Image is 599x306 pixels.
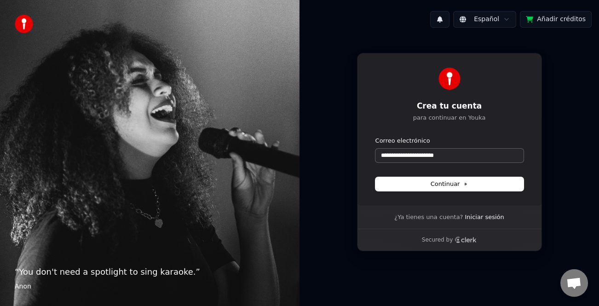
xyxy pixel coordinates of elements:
[375,137,430,145] label: Correo electrónico
[465,213,504,221] a: Iniciar sesión
[15,15,33,33] img: youka
[394,213,463,221] span: ¿Ya tienes una cuenta?
[422,237,453,244] p: Secured by
[455,237,477,243] a: Clerk logo
[375,101,524,112] h1: Crea tu cuenta
[375,114,524,122] p: para continuar en Youka
[438,68,461,90] img: Youka
[520,11,592,28] button: Añadir créditos
[431,180,468,188] span: Continuar
[560,269,588,297] a: Chat abierto
[15,282,285,291] footer: Anon
[15,266,285,278] p: “ You don't need a spotlight to sing karaoke. ”
[375,177,524,191] button: Continuar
